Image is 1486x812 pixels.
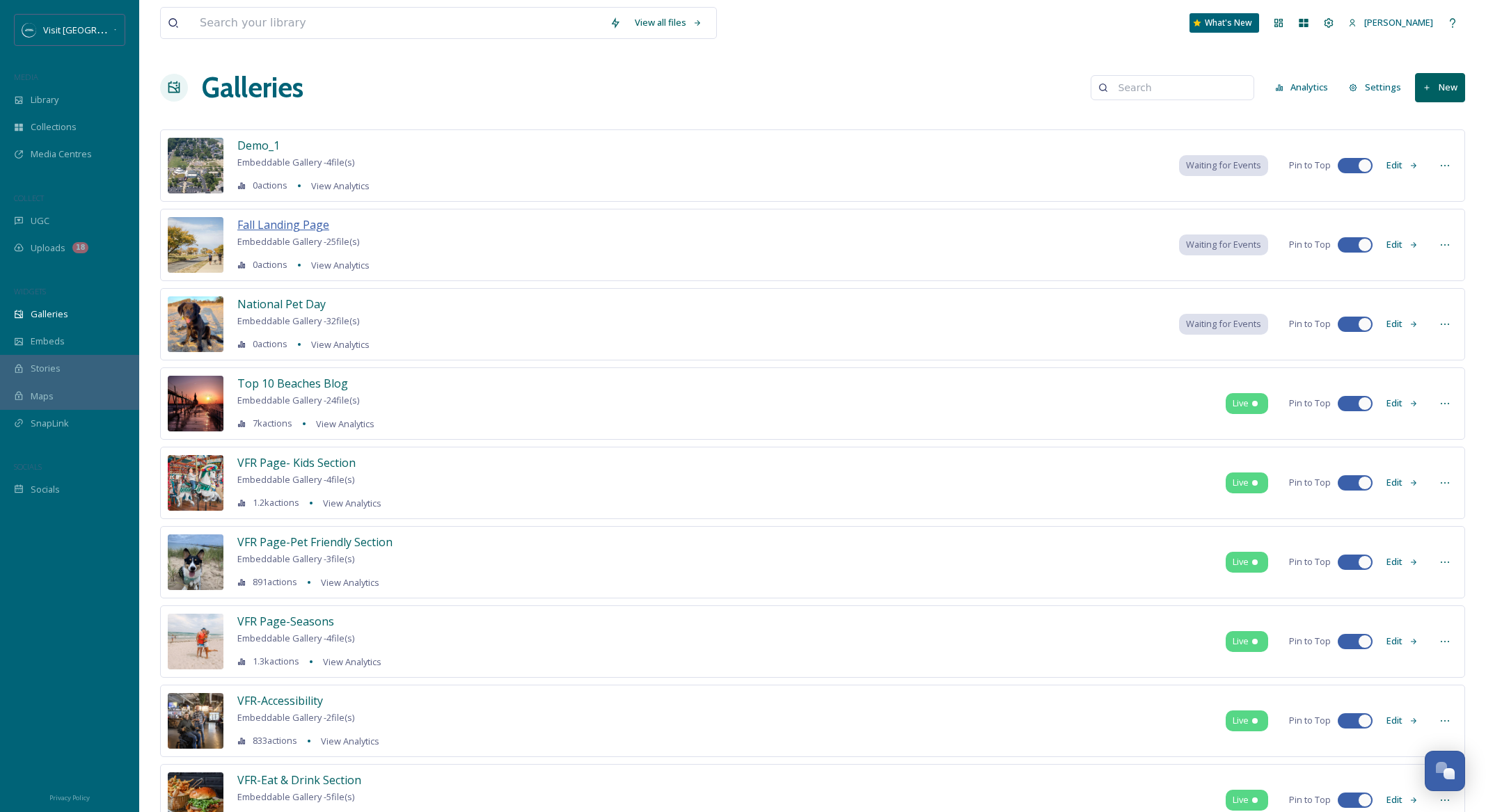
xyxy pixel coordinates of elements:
[323,655,381,668] span: View Analytics
[31,214,49,228] span: UGC
[1380,152,1425,179] button: Edit
[1425,751,1465,791] button: Open Chat
[253,179,287,192] span: 0 actions
[237,315,359,327] span: Embeddable Gallery - 32 file(s)
[316,495,381,511] a: View Analytics
[168,614,223,669] img: f4e2ea61-8eea-4827-9948-b9e4f3ce462e.jpg
[316,417,374,430] span: View Analytics
[1380,390,1425,417] button: Edit
[253,496,299,509] span: 1.2k actions
[237,376,348,391] span: Top 10 Beaches Blog
[49,793,90,802] span: Privacy Policy
[1289,714,1331,727] span: Pin to Top
[311,338,370,351] span: View Analytics
[31,120,77,134] span: Collections
[1289,159,1331,172] span: Pin to Top
[314,733,379,749] a: View Analytics
[1186,159,1261,172] span: Waiting for Events
[43,23,198,36] span: Visit [GEOGRAPHIC_DATA][US_STATE]
[304,257,370,273] a: View Analytics
[168,138,223,193] img: 93295c08-fb03-47f5-8ec1-6ae9973be10c.jpg
[237,394,359,406] span: Embeddable Gallery - 24 file(s)
[168,217,223,273] img: fe56f6fe-066a-481b-b71f-93cab1d76745.jpg
[1268,74,1343,101] a: Analytics
[1380,628,1425,655] button: Edit
[168,296,223,352] img: 38802e48-aa97-4c95-bf92-10c2dca15dd6.jpg
[1186,317,1261,331] span: Waiting for Events
[311,180,370,192] span: View Analytics
[1268,74,1336,101] button: Analytics
[1364,16,1433,29] span: [PERSON_NAME]
[14,193,44,203] span: COLLECT
[1380,310,1425,337] button: Edit
[1289,397,1331,410] span: Pin to Top
[1380,548,1425,575] button: Edit
[1415,73,1465,102] button: New
[31,148,92,161] span: Media Centres
[237,693,323,708] span: VFR-Accessibility
[1233,635,1249,648] span: Live
[316,653,381,670] a: View Analytics
[237,632,354,644] span: Embeddable Gallery - 4 file(s)
[1289,238,1331,251] span: Pin to Top
[1233,714,1249,727] span: Live
[14,72,38,82] span: MEDIA
[314,574,379,591] a: View Analytics
[1112,74,1247,102] input: Search
[1289,317,1331,331] span: Pin to Top
[14,286,46,296] span: WIDGETS
[237,473,354,486] span: Embeddable Gallery - 4 file(s)
[237,296,326,312] span: National Pet Day
[1233,793,1249,806] span: Live
[168,534,223,590] img: 12968375-debf-4478-a3ac-860475689692.jpg
[309,415,374,432] a: View Analytics
[1289,555,1331,568] span: Pin to Top
[237,455,356,470] span: VFR Page- Kids Section
[1233,555,1249,568] span: Live
[72,242,88,253] div: 18
[1189,13,1259,33] a: What's New
[253,655,299,668] span: 1.3k actions
[1342,74,1415,101] a: Settings
[31,93,58,106] span: Library
[1342,74,1408,101] button: Settings
[311,259,370,271] span: View Analytics
[202,67,303,109] a: Galleries
[1289,476,1331,489] span: Pin to Top
[168,693,223,749] img: 98ee3773-8dd4-4efd-b7ba-65584358343e.jpg
[237,138,280,153] span: Demo_1
[31,417,69,430] span: SnapLink
[237,552,354,565] span: Embeddable Gallery - 3 file(s)
[1289,635,1331,648] span: Pin to Top
[321,735,379,747] span: View Analytics
[304,177,370,194] a: View Analytics
[237,711,354,724] span: Embeddable Gallery - 2 file(s)
[31,362,61,375] span: Stories
[31,390,54,403] span: Maps
[321,576,379,589] span: View Analytics
[1341,9,1440,36] a: [PERSON_NAME]
[193,8,603,38] input: Search your library
[1186,238,1261,251] span: Waiting for Events
[31,241,65,255] span: Uploads
[304,336,370,353] a: View Analytics
[237,235,359,248] span: Embeddable Gallery - 25 file(s)
[49,788,90,805] a: Privacy Policy
[31,483,60,496] span: Socials
[1233,476,1249,489] span: Live
[1233,397,1249,410] span: Live
[253,734,297,747] span: 833 actions
[14,461,42,472] span: SOCIALS
[253,575,297,589] span: 891 actions
[253,417,292,430] span: 7k actions
[1380,469,1425,496] button: Edit
[253,337,287,351] span: 0 actions
[628,9,709,36] a: View all files
[168,376,223,431] img: fa2da966-289a-415d-bd71-f299f8b880df.jpg
[1380,231,1425,258] button: Edit
[31,335,65,348] span: Embeds
[323,497,381,509] span: View Analytics
[237,156,354,168] span: Embeddable Gallery - 4 file(s)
